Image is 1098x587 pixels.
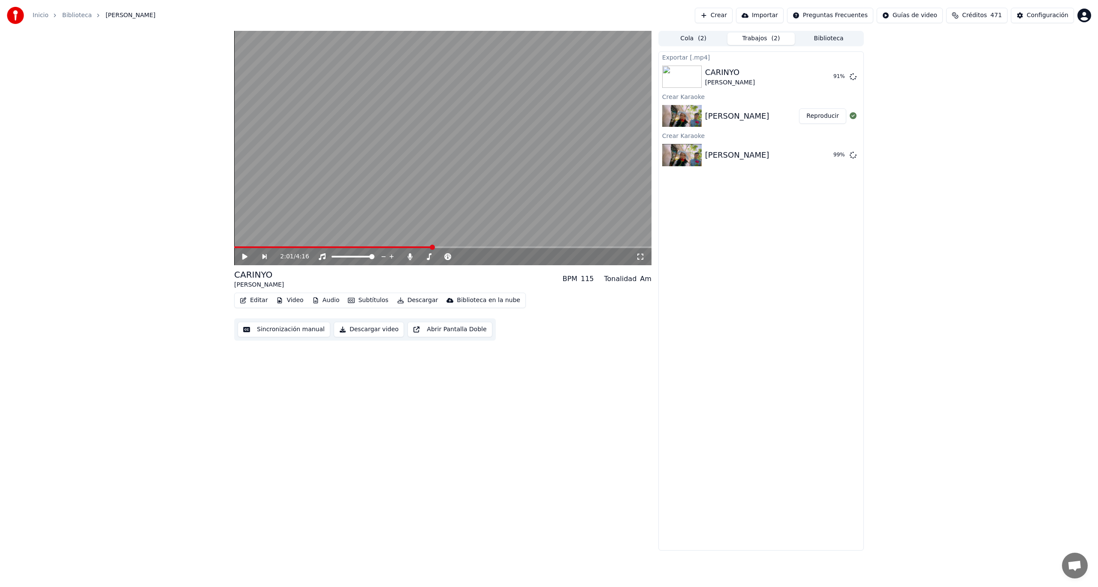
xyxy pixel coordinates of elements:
button: Trabajos [727,33,795,45]
button: Guías de video [877,8,943,23]
button: Sincronización manual [238,322,330,337]
button: Preguntas Frecuentes [787,8,873,23]
img: youka [7,7,24,24]
button: Créditos471 [946,8,1008,23]
div: Am [640,274,652,284]
button: Editar [236,294,271,306]
button: Cola [660,33,727,45]
button: Configuración [1011,8,1074,23]
button: Descargar [394,294,442,306]
span: 471 [990,11,1002,20]
span: Créditos [962,11,987,20]
div: Biblioteca en la nube [457,296,520,305]
div: [PERSON_NAME] [705,78,755,87]
button: Audio [309,294,343,306]
div: Crear Karaoke [659,130,863,141]
a: Inicio [33,11,48,20]
div: CARINYO [234,269,284,281]
div: Exportar [.mp4] [659,52,863,62]
span: 4:16 [296,252,309,261]
div: Crear Karaoke [659,91,863,102]
div: / [280,252,301,261]
button: Biblioteca [795,33,863,45]
a: Biblioteca [62,11,92,20]
button: Importar [736,8,784,23]
a: Chat abierto [1062,553,1088,578]
div: Configuración [1027,11,1068,20]
span: [PERSON_NAME] [106,11,155,20]
button: Descargar video [334,322,404,337]
span: 2:01 [280,252,293,261]
div: 115 [581,274,594,284]
button: Abrir Pantalla Doble [407,322,492,337]
button: Video [273,294,307,306]
span: ( 2 ) [698,34,706,43]
div: CARINYO [705,66,755,78]
div: [PERSON_NAME] [705,110,769,122]
div: BPM [563,274,577,284]
div: 99 % [833,152,846,159]
div: [PERSON_NAME] [705,149,769,161]
div: [PERSON_NAME] [234,281,284,289]
nav: breadcrumb [33,11,155,20]
div: 91 % [833,73,846,80]
span: ( 2 ) [772,34,780,43]
button: Crear [695,8,733,23]
button: Subtítulos [344,294,392,306]
button: Reproducir [799,108,846,124]
div: Tonalidad [604,274,637,284]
